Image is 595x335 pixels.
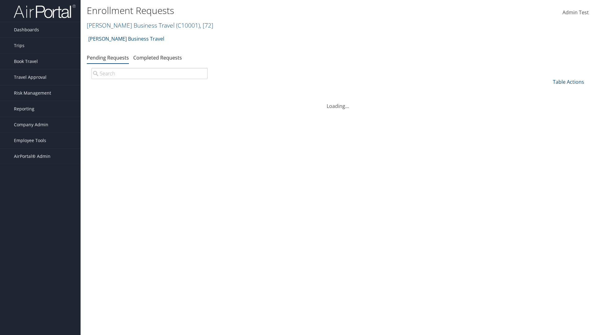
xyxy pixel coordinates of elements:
span: Trips [14,38,24,53]
a: [PERSON_NAME] Business Travel [88,33,164,45]
h1: Enrollment Requests [87,4,421,17]
a: Admin Test [562,3,589,22]
span: Reporting [14,101,34,117]
a: Table Actions [553,78,584,85]
a: Pending Requests [87,54,129,61]
span: Book Travel [14,54,38,69]
span: Employee Tools [14,133,46,148]
span: Risk Management [14,85,51,101]
input: Search [91,68,208,79]
span: Admin Test [562,9,589,16]
img: airportal-logo.png [14,4,76,19]
span: ( C10001 ) [176,21,200,29]
span: Company Admin [14,117,48,132]
a: [PERSON_NAME] Business Travel [87,21,213,29]
a: Completed Requests [133,54,182,61]
div: Loading... [87,95,589,110]
span: AirPortal® Admin [14,149,51,164]
span: , [ 72 ] [200,21,213,29]
span: Travel Approval [14,69,46,85]
span: Dashboards [14,22,39,38]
